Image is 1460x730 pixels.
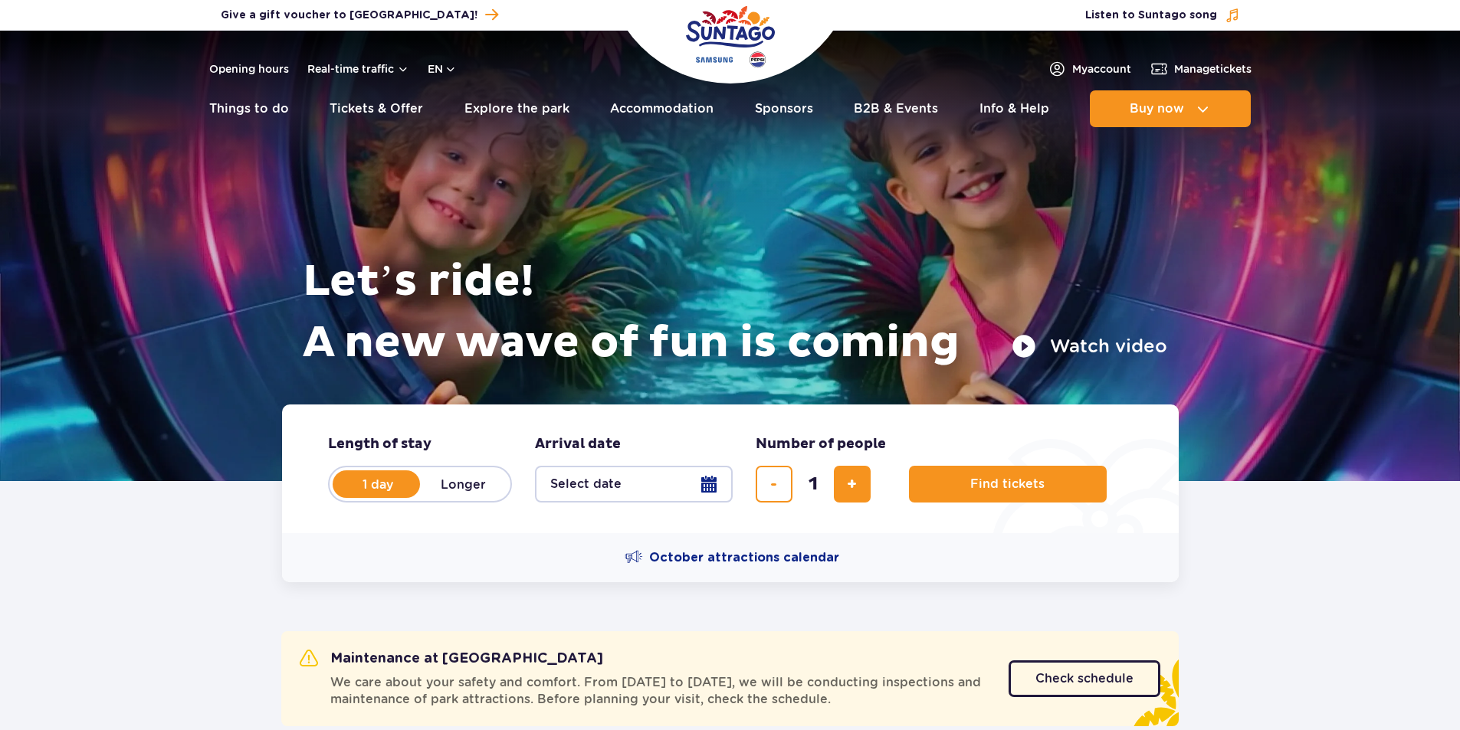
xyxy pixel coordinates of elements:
[535,435,621,453] span: Arrival date
[303,251,1167,374] h1: Let’s ride! A new wave of fun is coming
[970,477,1045,491] span: Find tickets
[221,8,477,23] span: Give a gift voucher to [GEOGRAPHIC_DATA]!
[1150,60,1252,78] a: Managetickets
[209,61,289,77] a: Opening hours
[1012,334,1167,358] button: Watch video
[334,468,422,500] label: 1 day
[909,466,1107,502] button: Find tickets
[854,90,938,127] a: B2B & Events
[649,549,839,566] span: October attractions calendar
[1085,8,1217,23] span: Listen to Suntago song
[625,548,839,567] a: October attractions calendar
[330,674,990,708] span: We care about your safety and comfort. From [DATE] to [DATE], we will be conducting inspections a...
[464,90,569,127] a: Explore the park
[1174,61,1252,77] span: Manage tickets
[1130,102,1184,116] span: Buy now
[282,404,1179,533] form: Planning your visit to Park of Poland
[610,90,714,127] a: Accommodation
[307,63,409,75] button: Real-time traffic
[1035,673,1134,685] span: Check schedule
[209,90,289,127] a: Things to do
[221,5,498,25] a: Give a gift voucher to [GEOGRAPHIC_DATA]!
[795,466,832,502] input: number of tickets
[330,90,423,127] a: Tickets & Offer
[300,650,603,668] h2: Maintenance at [GEOGRAPHIC_DATA]
[979,90,1049,127] a: Info & Help
[834,466,871,502] button: add ticket
[756,435,886,453] span: Number of people
[1009,660,1160,697] a: Check schedule
[535,466,733,502] button: Select date
[1085,8,1240,23] button: Listen to Suntago song
[1072,61,1131,77] span: My account
[755,90,813,127] a: Sponsors
[1090,90,1251,127] button: Buy now
[428,61,457,77] button: en
[420,468,507,500] label: Longer
[756,466,792,502] button: remove ticket
[1048,60,1131,78] a: Myaccount
[328,435,431,453] span: Length of stay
